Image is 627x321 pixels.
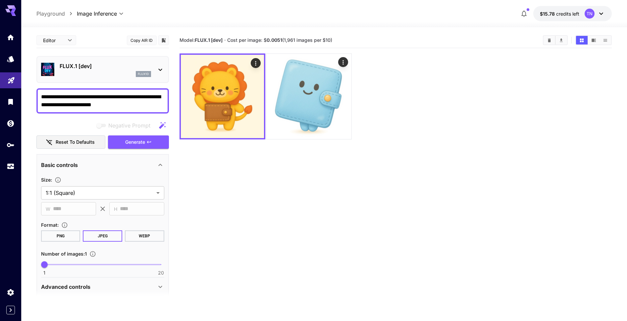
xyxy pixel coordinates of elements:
span: Size : [41,177,52,183]
span: credits left [556,11,579,17]
button: Clear Images [544,36,555,44]
span: Editor [43,37,64,44]
button: PNG [41,230,80,242]
span: $15.78 [540,11,556,17]
button: Show images in list view [600,36,611,44]
nav: breadcrumb [36,10,77,18]
p: FLUX.1 [dev] [60,62,151,70]
img: 2Q== [266,54,351,139]
div: API Keys [7,141,15,149]
p: · [224,36,226,44]
button: JPEG [83,230,122,242]
span: Number of images : 1 [41,251,87,257]
span: Generate [125,138,145,146]
button: $15.78462TN [533,6,612,21]
div: Basic controls [41,157,164,173]
button: Copy AIR ID [127,36,157,45]
div: FLUX.1 [dev]flux1d [41,59,164,80]
div: Playground [7,74,15,82]
div: TN [585,9,595,19]
button: Choose the file format for the output image. [59,222,71,228]
span: H [114,205,117,213]
p: flux1d [138,72,149,76]
button: Add to library [161,36,167,44]
div: Models [7,55,15,63]
div: Advanced controls [41,279,164,295]
span: Image Inference [77,10,117,18]
b: FLUX.1 [dev] [195,37,223,43]
span: Model: [180,37,223,43]
button: Specify how many images to generate in a single request. Each image generation will be charged se... [87,251,99,257]
div: Actions [250,58,260,68]
div: Library [7,98,15,106]
img: 9k= [181,55,264,138]
span: Negative prompts are not compatible with the selected model. [95,121,156,129]
a: Playground [36,10,65,18]
span: Negative Prompt [108,121,150,129]
span: Cost per image: $ (1,961 images per $10) [227,37,332,43]
button: Reset to defaults [36,135,105,149]
div: $15.78462 [540,10,579,17]
p: Basic controls [41,161,78,169]
p: Advanced controls [41,283,90,291]
div: Clear ImagesDownload All [543,35,568,45]
b: 0.0051 [267,37,282,43]
div: Wallet [7,119,15,127]
button: Adjust the dimensions of the generated image by specifying its width and height in pixels, or sel... [52,177,64,183]
div: Home [7,33,15,41]
button: Generate [108,135,169,149]
div: Settings [7,288,15,296]
span: 1:1 (Square) [46,189,154,197]
button: Download All [555,36,567,44]
div: Actions [338,57,348,67]
span: Format : [41,222,59,228]
div: Usage [7,162,15,171]
button: Expand sidebar [6,306,15,314]
span: 1 [43,270,45,276]
button: WEBP [125,230,164,242]
span: 20 [158,270,164,276]
button: Show images in video view [588,36,600,44]
button: Show images in grid view [576,36,588,44]
span: W [46,205,50,213]
div: Show images in grid viewShow images in video viewShow images in list view [575,35,612,45]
